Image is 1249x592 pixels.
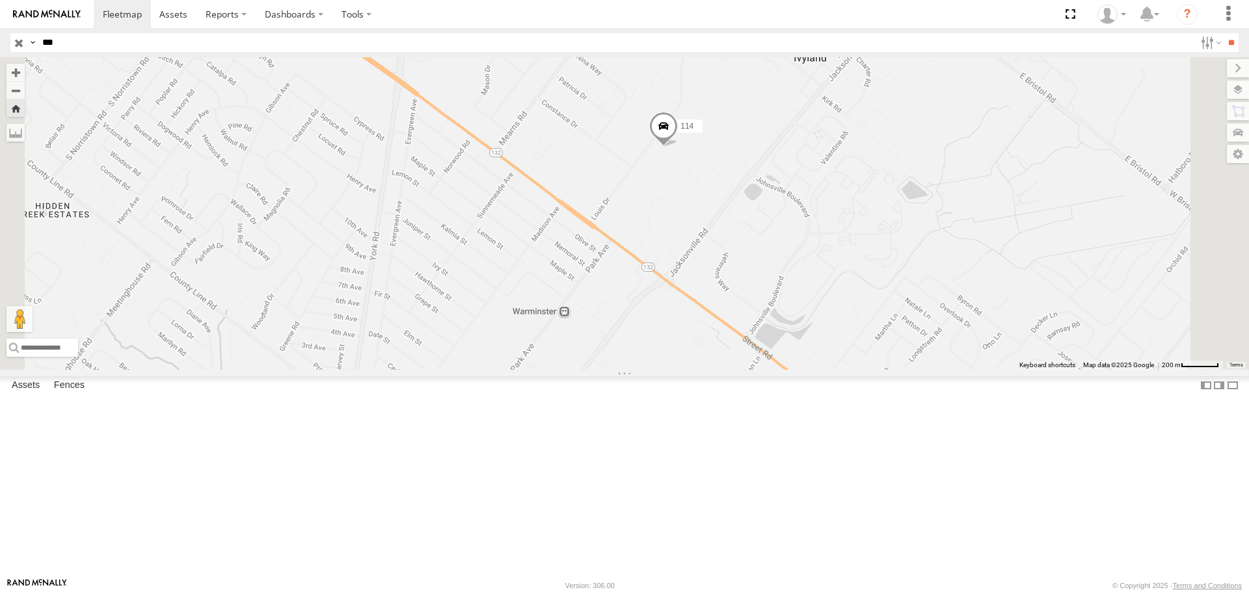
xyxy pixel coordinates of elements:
[1226,376,1239,395] label: Hide Summary Table
[7,99,25,117] button: Zoom Home
[680,122,693,131] span: 114
[1227,145,1249,163] label: Map Settings
[1200,376,1213,395] label: Dock Summary Table to the Left
[1093,5,1131,24] div: Kerry Mac Phee
[1083,361,1154,368] span: Map data ©2025 Google
[7,306,33,332] button: Drag Pegman onto the map to open Street View
[13,10,81,19] img: rand-logo.svg
[1173,582,1242,589] a: Terms and Conditions
[7,579,67,592] a: Visit our Website
[27,33,38,52] label: Search Query
[7,64,25,81] button: Zoom in
[5,377,46,395] label: Assets
[7,123,25,142] label: Measure
[1177,4,1198,25] i: ?
[565,582,615,589] div: Version: 306.00
[1112,582,1242,589] div: © Copyright 2025 -
[1213,376,1226,395] label: Dock Summary Table to the Right
[1019,361,1075,370] button: Keyboard shortcuts
[1158,361,1223,370] button: Map Scale: 200 m per 55 pixels
[1229,362,1243,367] a: Terms (opens in new tab)
[7,81,25,99] button: Zoom out
[1196,33,1224,52] label: Search Filter Options
[47,377,91,395] label: Fences
[1162,361,1181,368] span: 200 m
